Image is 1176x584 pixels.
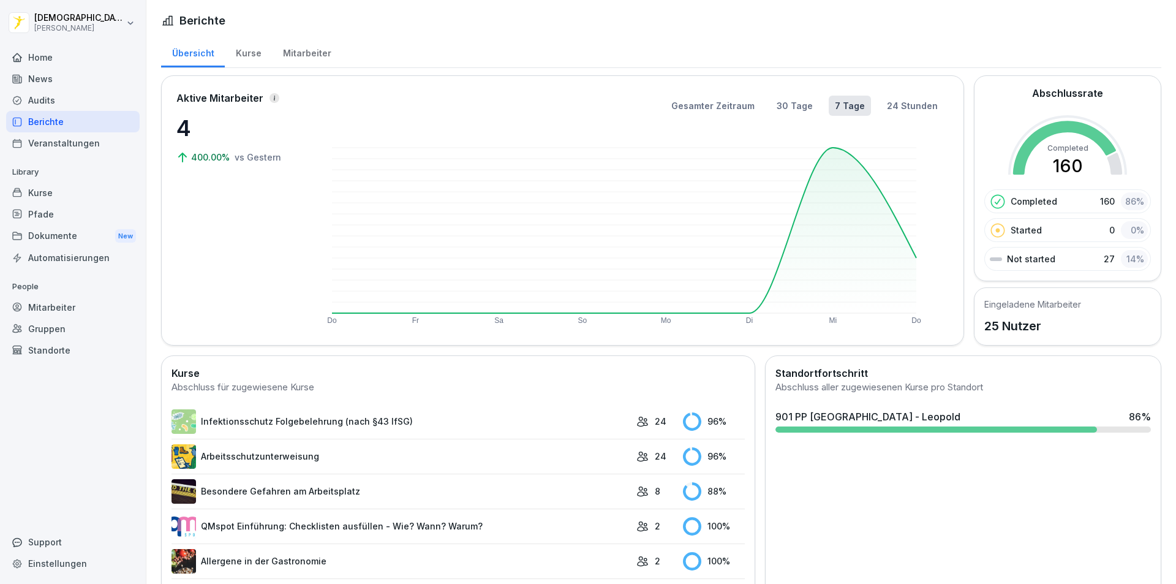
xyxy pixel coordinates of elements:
[6,277,140,297] p: People
[34,13,124,23] p: [DEMOGRAPHIC_DATA] Dill
[6,162,140,182] p: Library
[1011,224,1042,237] p: Started
[1100,195,1115,208] p: 160
[6,339,140,361] a: Standorte
[1129,409,1151,424] div: 86 %
[171,549,196,574] img: gsgognukgwbtoe3cnlsjjbmw.png
[171,549,630,574] a: Allergene in der Gastronomie
[6,68,140,89] a: News
[176,112,299,145] p: 4
[655,485,660,498] p: 8
[191,151,232,164] p: 400.00%
[115,229,136,243] div: New
[6,553,140,574] a: Einstellungen
[327,316,337,325] text: Do
[1121,221,1148,239] div: 0 %
[6,203,140,225] a: Pfade
[6,225,140,248] div: Dokumente
[6,247,140,268] a: Automatisierungen
[771,96,819,116] button: 30 Tage
[1032,86,1103,100] h2: Abschlussrate
[6,111,140,132] a: Berichte
[6,182,140,203] a: Kurse
[6,225,140,248] a: DokumenteNew
[984,298,1081,311] h5: Eingeladene Mitarbeiter
[6,132,140,154] a: Veranstaltungen
[665,96,761,116] button: Gesamter Zeitraum
[829,316,837,325] text: Mi
[881,96,944,116] button: 24 Stunden
[171,514,196,539] img: rsy9vu330m0sw5op77geq2rv.png
[775,409,960,424] div: 901 PP [GEOGRAPHIC_DATA] - Leopold
[683,517,745,536] div: 100 %
[1121,192,1148,210] div: 86 %
[655,450,666,463] p: 24
[1121,250,1148,268] div: 14 %
[775,366,1151,381] h2: Standortfortschritt
[6,47,140,68] a: Home
[171,409,196,434] img: tgff07aey9ahi6f4hltuk21p.png
[984,317,1081,335] p: 25 Nutzer
[412,316,419,325] text: Fr
[171,444,630,469] a: Arbeitsschutzunterweisung
[683,482,745,501] div: 88 %
[6,89,140,111] a: Audits
[6,531,140,553] div: Support
[661,316,671,325] text: Mo
[1007,252,1055,265] p: Not started
[171,409,630,434] a: Infektionsschutz Folgebelehrung (nach §43 IfSG)
[578,316,587,325] text: So
[746,316,753,325] text: Di
[911,316,921,325] text: Do
[771,404,1156,438] a: 901 PP [GEOGRAPHIC_DATA] - Leopold86%
[171,381,745,395] div: Abschluss für zugewiesene Kurse
[171,514,630,539] a: QMspot Einführung: Checklisten ausfüllen - Wie? Wann? Warum?
[225,36,272,67] a: Kurse
[171,444,196,469] img: bgsrfyvhdm6180ponve2jajk.png
[171,366,745,381] h2: Kurse
[655,520,660,533] p: 2
[6,297,140,318] a: Mitarbeiter
[179,12,225,29] h1: Berichte
[655,415,666,428] p: 24
[683,552,745,571] div: 100 %
[161,36,225,67] a: Übersicht
[235,151,281,164] p: vs Gestern
[171,479,630,504] a: Besondere Gefahren am Arbeitsplatz
[171,479,196,504] img: zq4t51x0wy87l3xh8s87q7rq.png
[494,316,503,325] text: Sa
[775,381,1151,395] div: Abschluss aller zugewiesenen Kurse pro Standort
[1104,252,1115,265] p: 27
[176,91,263,105] p: Aktive Mitarbeiter
[34,24,124,32] p: [PERSON_NAME]
[655,555,660,567] p: 2
[829,96,871,116] button: 7 Tage
[1011,195,1057,208] p: Completed
[6,318,140,339] a: Gruppen
[683,412,745,431] div: 96 %
[683,447,745,466] div: 96 %
[272,36,342,67] a: Mitarbeiter
[1109,224,1115,237] p: 0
